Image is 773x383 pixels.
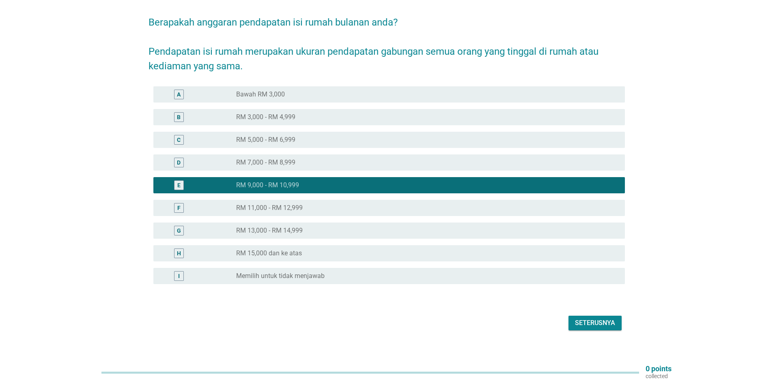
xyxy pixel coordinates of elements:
label: RM 13,000 - RM 14,999 [236,227,303,235]
p: collected [646,372,672,380]
div: D [177,158,181,167]
div: Seterusnya [575,318,615,328]
label: RM 11,000 - RM 12,999 [236,204,303,212]
div: I [178,272,180,280]
div: F [177,204,181,212]
label: RM 3,000 - RM 4,999 [236,113,295,121]
label: RM 7,000 - RM 8,999 [236,158,295,167]
div: H [177,249,181,258]
div: E [177,181,181,190]
div: B [177,113,181,122]
div: C [177,136,181,144]
label: RM 15,000 dan ke atas [236,249,302,257]
div: G [177,227,181,235]
label: RM 5,000 - RM 6,999 [236,136,295,144]
h2: Berapakah anggaran pendapatan isi rumah bulanan anda? Pendapatan isi rumah merupakan ukuran penda... [149,7,625,73]
p: 0 points [646,365,672,372]
label: Memilih untuk tidak menjawab [236,272,325,280]
button: Seterusnya [568,316,622,330]
label: RM 9,000 - RM 10,999 [236,181,299,189]
label: Bawah RM 3,000 [236,90,285,98]
div: A [177,90,181,99]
